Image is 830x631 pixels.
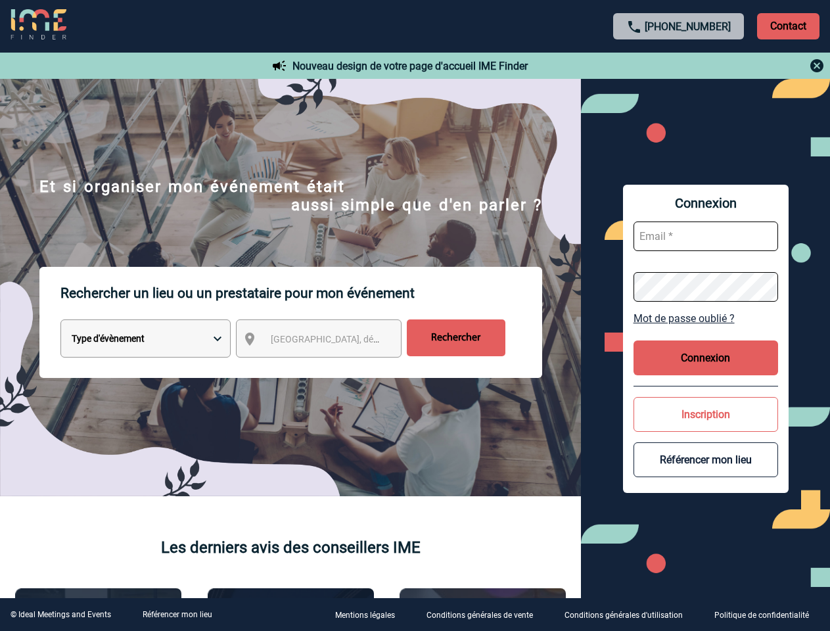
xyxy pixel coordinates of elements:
[634,397,778,432] button: Inscription
[645,20,731,33] a: [PHONE_NUMBER]
[704,609,830,621] a: Politique de confidentialité
[143,610,212,619] a: Référencer mon lieu
[325,609,416,621] a: Mentions légales
[335,611,395,620] p: Mentions légales
[554,609,704,621] a: Conditions générales d'utilisation
[634,442,778,477] button: Référencer mon lieu
[271,334,453,344] span: [GEOGRAPHIC_DATA], département, région...
[634,195,778,211] span: Connexion
[634,312,778,325] a: Mot de passe oublié ?
[626,19,642,35] img: call-24-px.png
[407,319,505,356] input: Rechercher
[634,222,778,251] input: Email *
[565,611,683,620] p: Conditions générales d'utilisation
[634,340,778,375] button: Connexion
[427,611,533,620] p: Conditions générales de vente
[11,610,111,619] div: © Ideal Meetings and Events
[60,267,542,319] p: Rechercher un lieu ou un prestataire pour mon événement
[416,609,554,621] a: Conditions générales de vente
[757,13,819,39] p: Contact
[714,611,809,620] p: Politique de confidentialité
